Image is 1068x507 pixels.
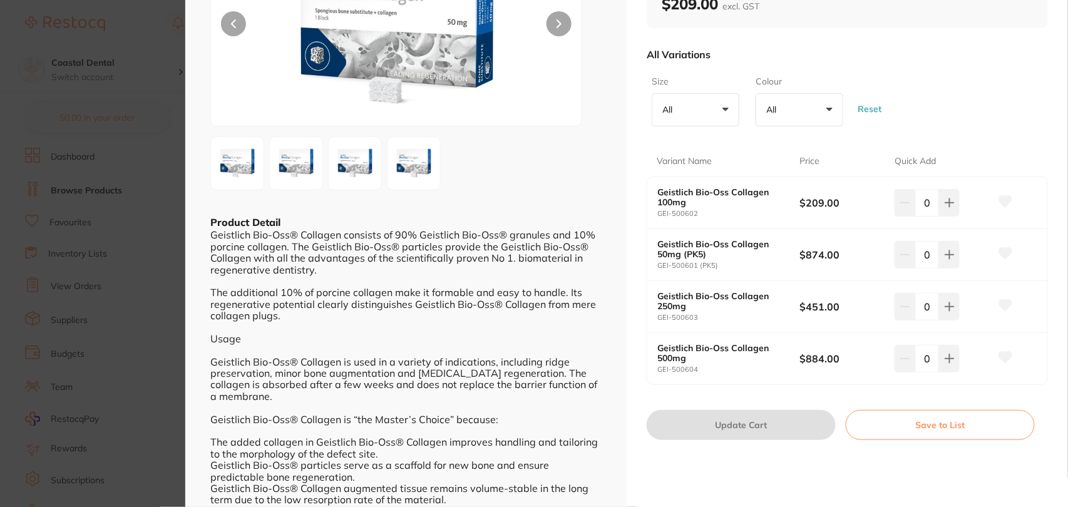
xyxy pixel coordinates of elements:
[647,410,836,440] button: Update Cart
[647,48,711,61] p: All Variations
[800,300,886,314] b: $451.00
[657,314,800,322] small: GEI-500603
[846,410,1035,440] button: Save to List
[210,216,280,228] b: Product Detail
[800,248,886,262] b: $874.00
[799,155,819,168] p: Price
[652,93,739,127] button: All
[657,187,786,207] b: Geistlich Bio-Oss Collagen 100mg
[800,352,886,366] b: $884.00
[722,1,759,12] span: excl. GST
[766,104,781,115] p: All
[662,104,677,115] p: All
[657,262,800,270] small: GEI-500601 (PK5)
[657,291,786,311] b: Geistlich Bio-Oss Collagen 250mg
[657,366,800,374] small: GEI-500604
[657,210,800,218] small: GEI-500602
[657,343,786,363] b: Geistlich Bio-Oss Collagen 500mg
[391,141,436,186] img: Zy1qcGc
[657,155,712,168] p: Variant Name
[855,86,886,131] button: Reset
[657,239,786,259] b: Geistlich Bio-Oss Collagen 50mg (PK5)
[332,141,377,186] img: Zy1qcGc
[895,155,937,168] p: Quick Add
[800,196,886,210] b: $209.00
[215,141,260,186] img: Z18xLWpwZw
[756,93,843,127] button: All
[274,141,319,186] img: Z18xLWpwZw
[756,76,840,88] label: Colour
[652,76,736,88] label: Size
